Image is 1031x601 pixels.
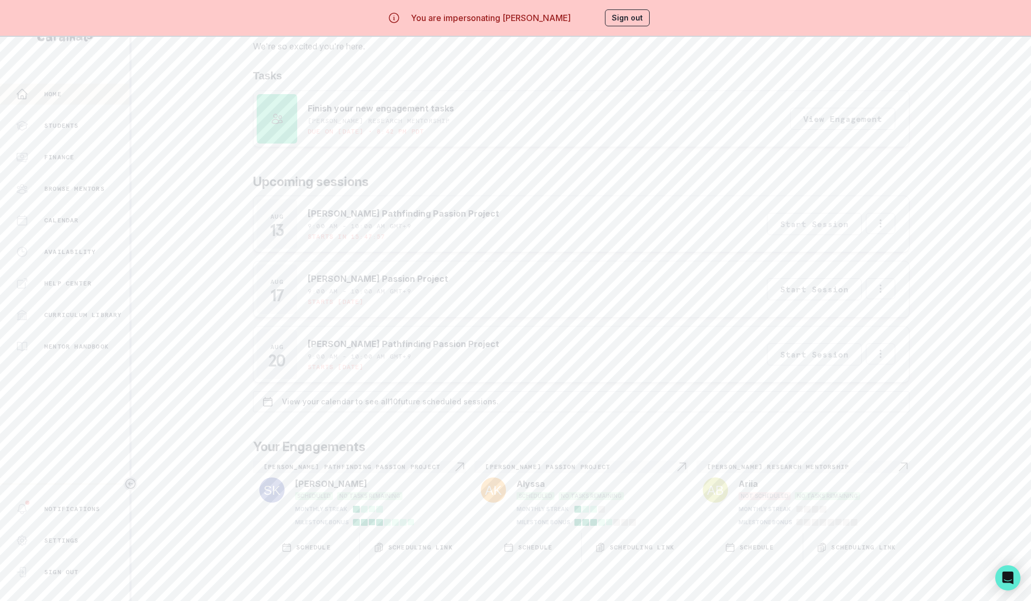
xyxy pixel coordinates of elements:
[253,437,909,456] p: Your Engagements
[308,127,424,136] p: Due on [DATE] • 8:42 PM PDT
[767,213,862,235] button: Start Session
[707,463,897,471] p: [PERSON_NAME] Research Mentorship
[337,492,402,500] span: NO TASKS REMAINING
[582,533,688,562] button: Scheduling Link
[559,492,624,500] span: NO TASKS REMAINING
[282,398,499,406] p: View your calendar to see all 10 future scheduled sessions.
[44,90,62,98] p: Home
[259,477,285,503] img: svg
[308,117,450,125] p: [PERSON_NAME] Research Mentorship
[253,461,466,528] a: [PERSON_NAME] Pathfinding Passion ProjectNavigate to engagement page[PERSON_NAME]SCHEDULEDNO TASK...
[696,461,909,528] a: [PERSON_NAME] Research MentorshipNavigate to engagement pageAriiaNOT SCHEDULEDNO TASKS REMAININGM...
[308,232,386,241] p: Starts in 15:47:57
[295,477,367,490] p: [PERSON_NAME]
[270,343,284,351] p: Aug
[44,342,109,351] p: Mentor Handbook
[866,213,895,234] button: Options
[517,505,569,513] p: MONTHLY STREAK
[308,222,411,230] p: 9:00 AM - 10:00 AM GMT+9
[270,225,284,236] p: 13
[44,279,92,288] p: Help Center
[411,12,571,24] p: You are impersonating [PERSON_NAME]
[518,543,553,552] p: SCHEDULE
[296,543,331,552] p: SCHEDULE
[308,102,454,115] p: Finish your new engagement tasks
[270,212,284,221] p: Aug
[308,272,448,285] p: [PERSON_NAME] Passion Project
[308,352,411,361] p: 9:00 AM - 10:00 AM GMT+9
[308,338,499,350] p: [PERSON_NAME] Pathfinding Passion Project
[295,505,347,513] p: MONTHLY STREAK
[453,461,466,473] svg: Navigate to engagement page
[253,69,909,82] h1: Tasks
[767,278,862,300] button: Start Session
[308,287,411,296] p: 9:00 AM - 10:00 AM GMT+9
[675,461,688,473] svg: Navigate to engagement page
[866,278,895,299] button: Options
[795,492,860,500] span: NO TASKS REMAINING
[44,568,79,576] p: Sign Out
[388,543,453,552] p: Scheduling Link
[605,9,650,26] button: Sign out
[44,536,79,545] p: Settings
[264,463,453,471] p: [PERSON_NAME] Pathfinding Passion Project
[295,492,333,500] span: SCHEDULED
[253,533,359,562] button: SCHEDULE
[253,40,422,53] p: We're so excited you're here.
[270,278,284,286] p: Aug
[739,477,758,490] p: Ariia
[739,492,791,500] span: NOT SCHEDULED
[360,533,466,562] button: Scheduling Link
[124,477,137,491] button: Toggle sidebar
[44,153,74,161] p: Finance
[308,298,364,306] p: Starts [DATE]
[866,343,895,364] button: Options
[696,533,803,562] button: SCHEDULE
[44,121,79,130] p: Students
[308,207,499,220] p: [PERSON_NAME] Pathfinding Passion Project
[44,505,100,513] p: Notifications
[517,477,545,490] p: Alyssa
[474,533,581,562] button: SCHEDULE
[517,492,554,500] span: SCHEDULED
[739,518,792,526] p: MILESTONE BONUS
[703,477,728,503] img: svg
[481,477,506,503] img: svg
[44,216,79,225] p: Calendar
[790,108,895,130] button: View Engagement
[295,518,349,526] p: MILESTONE BONUS
[44,311,122,319] p: Curriculum Library
[44,248,96,256] p: Availability
[767,343,862,365] button: Start Session
[268,355,286,366] p: 20
[44,185,105,193] p: Browse Mentors
[308,363,364,371] p: Starts [DATE]
[517,518,570,526] p: MILESTONE BONUS
[739,505,791,513] p: MONTHLY STREAK
[474,461,688,528] a: [PERSON_NAME] Passion ProjectNavigate to engagement pageAlyssaSCHEDULEDNO TASKS REMAININGMONTHLY ...
[610,543,674,552] p: Scheduling Link
[740,543,774,552] p: SCHEDULE
[995,565,1020,590] div: Open Intercom Messenger
[270,290,283,301] p: 17
[253,172,909,191] p: Upcoming sessions
[831,543,896,552] p: Scheduling Link
[485,463,675,471] p: [PERSON_NAME] Passion Project
[803,533,909,562] button: Scheduling Link
[897,461,909,473] svg: Navigate to engagement page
